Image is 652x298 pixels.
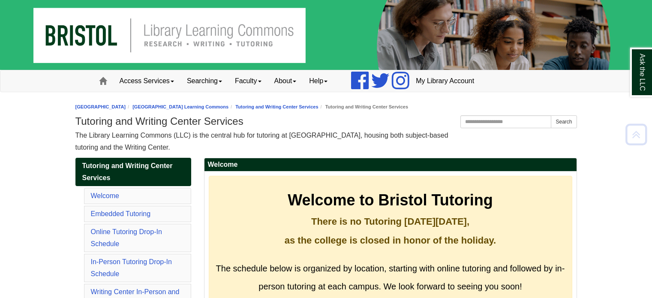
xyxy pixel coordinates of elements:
a: About [268,70,303,92]
strong: There is no Tutoring [DATE][DATE], [311,216,469,227]
span: The Library Learning Commons (LLC) is the central hub for tutoring at [GEOGRAPHIC_DATA], housing ... [75,132,448,151]
h2: Welcome [204,158,577,172]
a: Embedded Tutoring [91,210,151,217]
a: Tutoring and Writing Center Services [75,158,191,186]
h1: Tutoring and Writing Center Services [75,115,577,127]
span: Tutoring and Writing Center Services [82,162,173,181]
a: In-Person Tutoring Drop-In Schedule [91,258,172,277]
a: Online Tutoring Drop-In Schedule [91,228,162,247]
li: Tutoring and Writing Center Services [318,103,408,111]
a: Back to Top [622,129,650,140]
a: Tutoring and Writing Center Services [235,104,318,109]
a: Welcome [91,192,119,199]
a: [GEOGRAPHIC_DATA] [75,104,126,109]
span: The schedule below is organized by location, starting with online tutoring and followed by in-per... [216,264,565,291]
nav: breadcrumb [75,103,577,111]
a: My Library Account [409,70,481,92]
strong: Welcome to Bristol Tutoring [288,191,493,209]
a: [GEOGRAPHIC_DATA] Learning Commons [132,104,228,109]
strong: as the college is closed in honor of the holiday. [285,235,496,246]
a: Help [303,70,334,92]
button: Search [551,115,577,128]
a: Searching [180,70,228,92]
a: Access Services [113,70,180,92]
a: Faculty [228,70,268,92]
